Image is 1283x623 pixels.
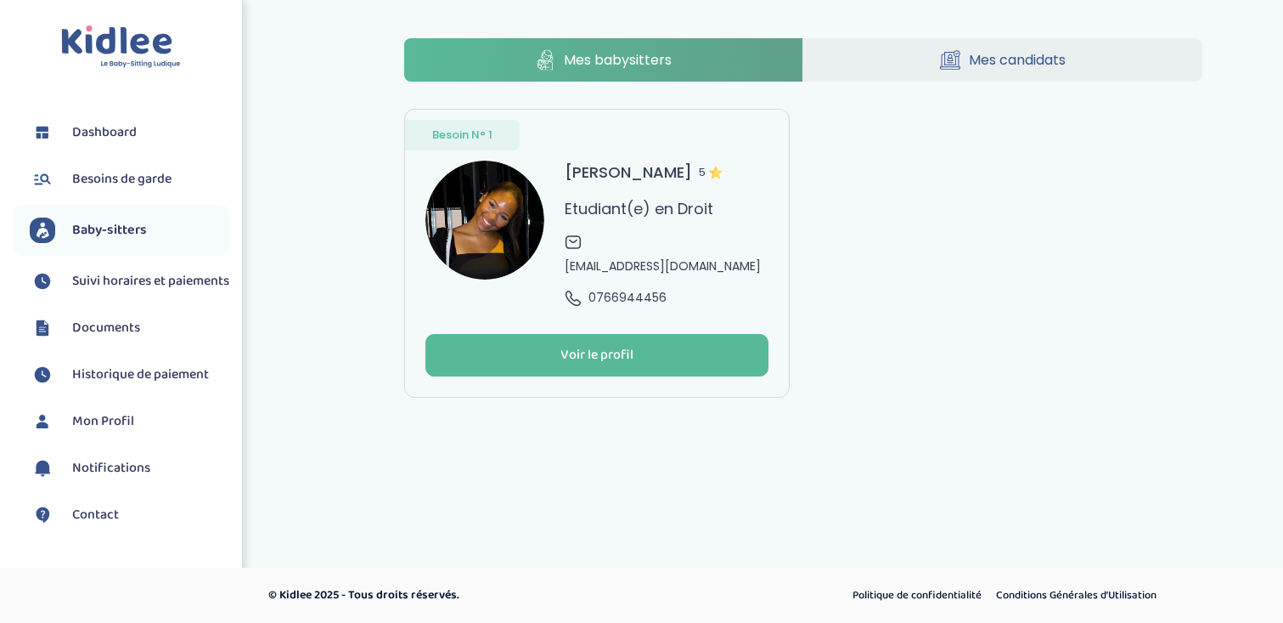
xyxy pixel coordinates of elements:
span: Documents [72,318,140,338]
img: notification.svg [30,456,55,481]
span: Historique de paiement [72,365,209,385]
img: suivihoraire.svg [30,269,55,294]
a: Baby-sitters [30,218,229,243]
span: Mon Profil [72,411,134,432]
span: Besoin N° 1 [432,127,492,144]
a: Contact [30,502,229,528]
p: © Kidlee 2025 - Tous droits réservés. [268,586,714,604]
a: Notifications [30,456,229,481]
span: 0766944456 [588,289,667,307]
a: Mon Profil [30,409,229,434]
div: Voir le profil [560,346,633,365]
span: [EMAIL_ADDRESS][DOMAIN_NAME] [565,258,761,275]
img: logo.svg [61,25,181,69]
p: Etudiant(e) en Droit [565,197,713,220]
a: Politique de confidentialité [847,585,988,607]
img: dashboard.svg [30,120,55,145]
span: Contact [72,505,119,525]
img: avatar [425,161,544,280]
img: contact.svg [30,502,55,528]
a: Mes candidats [803,38,1202,82]
img: besoin.svg [30,167,55,192]
span: Notifications [72,458,150,479]
a: Conditions Générales d’Utilisation [990,585,1162,607]
a: Dashboard [30,120,229,145]
span: Baby-sitters [72,220,147,241]
span: Mes babysitters [564,49,672,71]
img: profil.svg [30,409,55,434]
img: babysitters.svg [30,218,55,243]
a: Documents [30,315,229,341]
span: Mes candidats [969,49,1066,71]
h3: [PERSON_NAME] [565,161,723,184]
a: Suivi horaires et paiements [30,269,229,294]
span: 5 [699,161,723,184]
span: Dashboard [72,122,137,143]
button: Voir le profil [425,334,768,377]
a: Besoins de garde [30,167,229,192]
span: Suivi horaires et paiements [72,271,229,292]
a: Besoin N° 1 avatar [PERSON_NAME]5 Etudiant(e) en Droit [EMAIL_ADDRESS][DOMAIN_NAME] 0766944456 Vo... [404,109,790,398]
img: suivihoraire.svg [30,362,55,388]
img: documents.svg [30,315,55,341]
span: Besoins de garde [72,169,172,190]
a: Historique de paiement [30,362,229,388]
a: Mes babysitters [404,38,803,82]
